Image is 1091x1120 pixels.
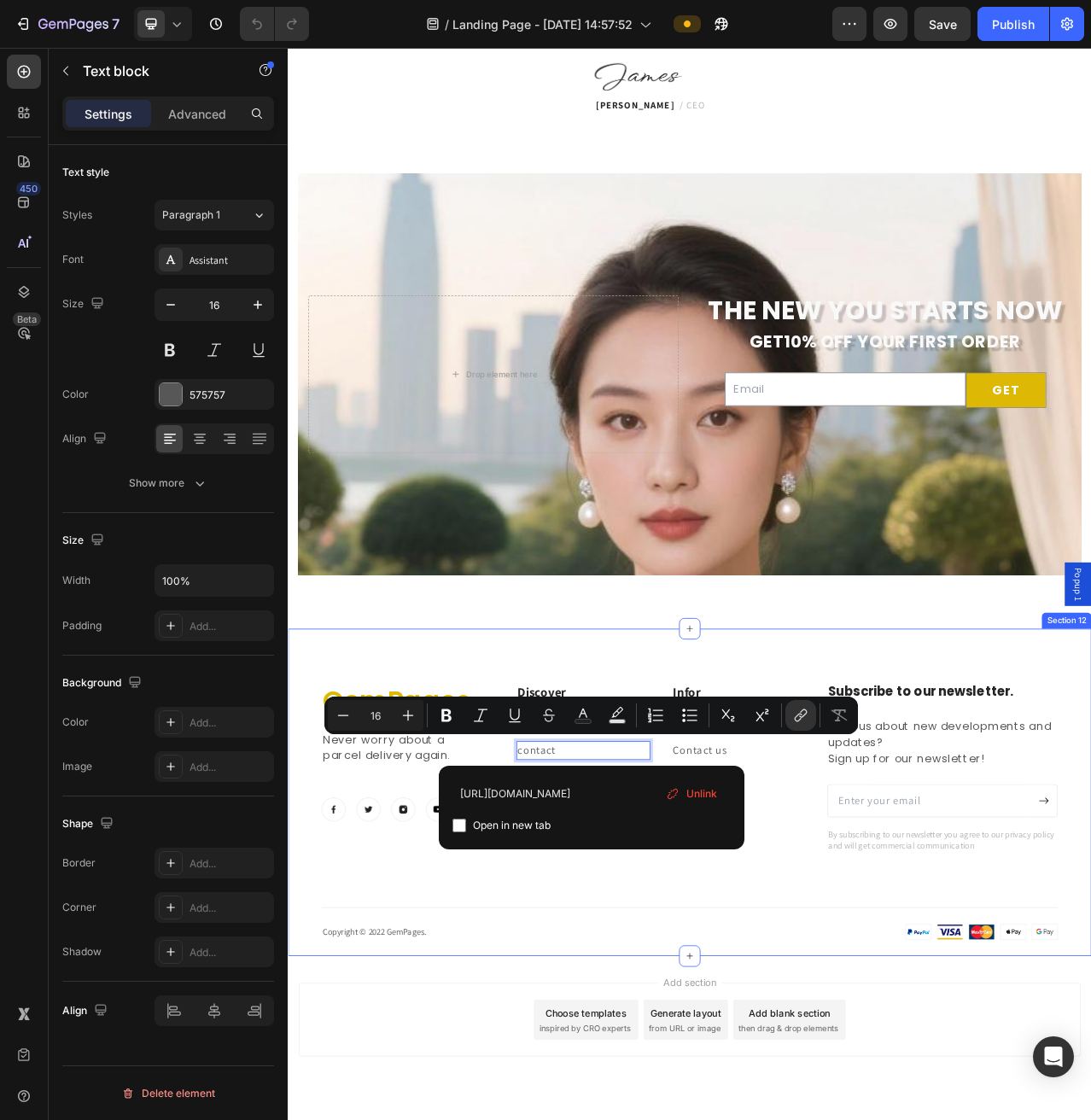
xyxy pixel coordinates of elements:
button: Delete element [62,1080,274,1107]
button: Save [914,7,971,41]
iframe: Design area [288,48,1091,1120]
div: Align [62,428,110,451]
span: Paragraph 1 [162,207,220,223]
div: Overlay [13,160,1012,673]
p: Infor [491,811,658,832]
div: 575757 [190,388,270,403]
div: Color [62,715,89,730]
span: / [445,15,449,33]
div: Add... [190,901,270,916]
div: Width [62,573,90,588]
p: Press [491,855,658,876]
p: By subscribing to our newsletter you agree to our privacy policy and will get commercial communic... [689,997,980,1026]
p: parcel delivery again. [44,893,262,913]
div: Rich Text Editor. Editing area: main [291,884,462,908]
input: Paste link here [452,779,731,807]
div: Drop element here [228,410,318,423]
a: About [293,918,332,936]
div: Add... [190,619,270,634]
div: 450 [16,182,41,195]
input: Email [557,414,865,457]
span: Popup 1 [999,663,1016,705]
p: Subscribe to our newsletter. [689,811,980,832]
p: Curious about new developments and updates? Sign up for our newsletter! [689,855,980,917]
button: Publish [977,7,1049,41]
div: Align [62,1000,111,1023]
div: Color [62,387,89,402]
div: Editor contextual toolbar [324,697,858,734]
div: Delete element [121,1083,215,1104]
p: 7 [112,14,120,34]
a: contact [293,887,341,905]
p: Never worry about a [44,872,262,893]
div: Open Intercom Messenger [1033,1036,1074,1077]
span: Open in new tab [473,815,551,836]
p: Discover [293,811,460,832]
div: Add... [190,760,270,775]
span: Unlink [686,785,717,803]
img: Alt Image [131,956,162,987]
input: Auto [155,565,273,596]
div: Image [62,759,92,774]
div: Text style [62,165,109,180]
div: Section 12 [965,723,1021,738]
img: Alt Image [176,956,207,987]
span: Save [929,17,957,32]
div: Add... [190,856,270,872]
strong: THE NEW YOU STARTS NOW [536,312,988,358]
div: Padding [62,618,102,633]
div: Size [62,529,108,552]
p: GemPages [44,811,262,855]
div: Background [62,672,145,695]
div: Assistant [190,253,270,268]
p: Contact us [491,886,658,907]
div: Undo/Redo [240,7,309,41]
button: Paragraph 1 [155,200,274,230]
div: Size [62,293,108,316]
img: Alt Image [87,956,118,987]
div: Border [62,855,96,871]
button: 7 [7,7,127,41]
span: / CEO [499,66,531,81]
button: GET [866,415,966,458]
input: Enter your email [687,939,946,982]
div: Font [62,252,84,267]
div: Shadow [62,944,102,960]
strong: GET10% OFF YOUR FIRST ORDER [589,359,934,389]
p: Settings [85,105,132,123]
span: Landing Page - [DATE] 14:57:52 [452,15,633,33]
div: Publish [992,15,1035,33]
img: Alt Image [43,956,73,987]
div: Beta [13,312,41,326]
div: Corner [62,900,96,915]
div: Styles [62,207,92,223]
img: Alt Image [391,20,502,54]
p: Text block [83,61,228,81]
div: Add... [190,945,270,960]
div: Shape [62,813,117,836]
strong: [PERSON_NAME] [393,66,493,81]
div: GET [899,425,933,448]
a: FAQ [293,856,318,874]
button: Show more [62,468,274,499]
div: Show more [129,475,208,492]
div: Background Image [13,160,1012,673]
div: Add... [190,715,270,731]
p: Advanced [168,105,226,123]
